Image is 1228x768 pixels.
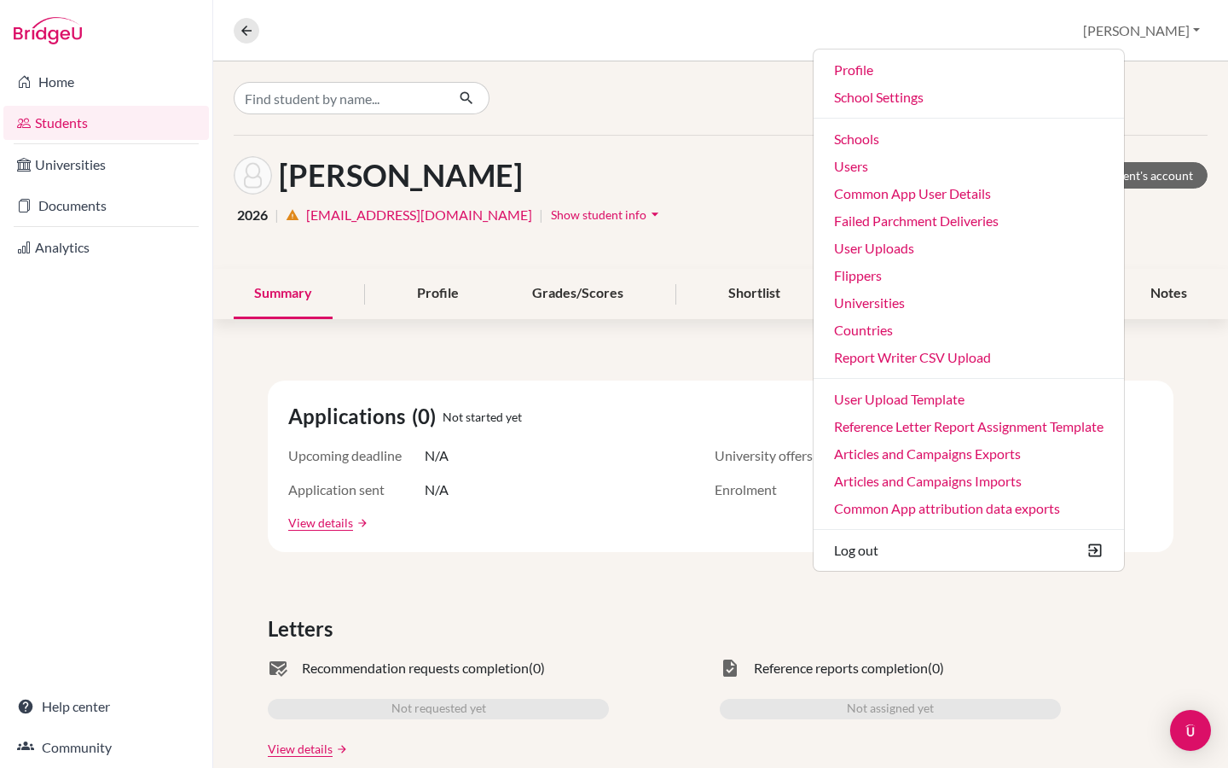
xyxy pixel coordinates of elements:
[715,480,851,500] span: Enrolment
[1130,269,1208,319] div: Notes
[425,445,449,466] span: N/A
[814,495,1124,522] a: Common App attribution data exports
[3,189,209,223] a: Documents
[306,205,532,225] a: [EMAIL_ADDRESS][DOMAIN_NAME]
[14,17,82,44] img: Bridge-U
[3,230,209,265] a: Analytics
[302,658,529,678] span: Recommendation requests completion
[1075,15,1208,47] button: [PERSON_NAME]
[814,262,1124,289] a: Flippers
[3,730,209,765] a: Community
[646,206,663,223] i: arrow_drop_down
[814,537,1124,564] button: Log out
[814,235,1124,262] a: User Uploads
[814,207,1124,235] a: Failed Parchment Deliveries
[275,205,279,225] span: |
[391,699,486,719] span: Not requested yet
[551,207,646,222] span: Show student info
[268,658,288,678] span: mark_email_read
[928,658,944,678] span: (0)
[814,468,1124,495] a: Articles and Campaigns Imports
[268,740,333,758] a: View details
[814,440,1124,468] a: Articles and Campaigns Exports
[813,49,1125,572] ul: [PERSON_NAME]
[234,269,333,319] div: Summary
[814,84,1124,111] a: School Settings
[708,269,801,319] div: Shortlist
[288,445,425,466] span: Upcoming deadline
[288,480,425,500] span: Application sent
[234,82,445,114] input: Find student by name...
[814,289,1124,317] a: Universities
[397,269,479,319] div: Profile
[286,208,299,222] i: warning
[288,401,412,432] span: Applications
[754,658,928,678] span: Reference reports completion
[425,480,449,500] span: N/A
[3,65,209,99] a: Home
[814,153,1124,180] a: Users
[288,514,353,532] a: View details
[279,157,523,194] h1: [PERSON_NAME]
[814,413,1124,440] a: Reference Letter Report Assignment Template
[333,743,348,755] a: arrow_forward
[1046,162,1208,189] a: Access student's account
[1170,710,1211,751] div: Open Intercom Messenger
[3,689,209,724] a: Help center
[412,401,443,432] span: (0)
[3,106,209,140] a: Students
[814,180,1124,207] a: Common App User Details
[539,205,543,225] span: |
[720,658,740,678] span: task
[550,201,664,228] button: Show student infoarrow_drop_down
[814,344,1124,371] a: Report Writer CSV Upload
[237,205,268,225] span: 2026
[814,317,1124,344] a: Countries
[814,56,1124,84] a: Profile
[3,148,209,182] a: Universities
[443,408,522,426] span: Not started yet
[529,658,545,678] span: (0)
[715,445,851,466] span: University offers
[353,517,368,529] a: arrow_forward
[512,269,644,319] div: Grades/Scores
[847,699,934,719] span: Not assigned yet
[234,156,272,195] img: Abbie Whitlock 's avatar
[814,386,1124,413] a: User Upload Template
[268,614,339,644] span: Letters
[814,125,1124,153] a: Schools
